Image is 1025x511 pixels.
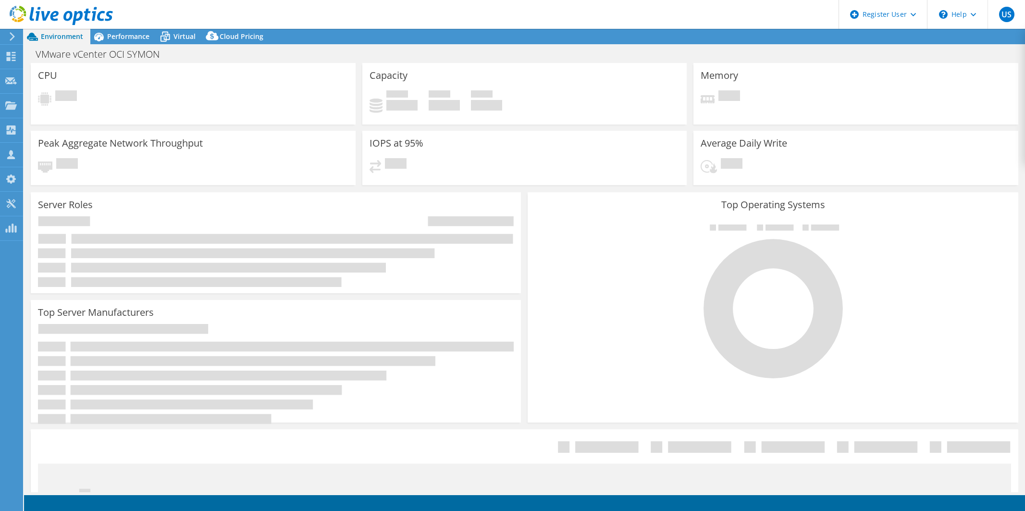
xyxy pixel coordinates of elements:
[38,138,203,149] h3: Peak Aggregate Network Throughput
[220,32,263,41] span: Cloud Pricing
[370,138,423,149] h3: IOPS at 95%
[173,32,196,41] span: Virtual
[370,70,408,81] h3: Capacity
[55,90,77,103] span: Pending
[429,100,460,111] h4: 0 GiB
[701,70,738,81] h3: Memory
[41,32,83,41] span: Environment
[939,10,948,19] svg: \n
[56,158,78,171] span: Pending
[429,90,450,100] span: Free
[38,199,93,210] h3: Server Roles
[535,199,1011,210] h3: Top Operating Systems
[999,7,1014,22] span: US
[385,158,407,171] span: Pending
[386,100,418,111] h4: 0 GiB
[31,49,174,60] h1: VMware vCenter OCI SYMON
[107,32,149,41] span: Performance
[721,158,742,171] span: Pending
[38,70,57,81] h3: CPU
[386,90,408,100] span: Used
[38,307,154,318] h3: Top Server Manufacturers
[471,90,493,100] span: Total
[701,138,787,149] h3: Average Daily Write
[471,100,502,111] h4: 0 GiB
[718,90,740,103] span: Pending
